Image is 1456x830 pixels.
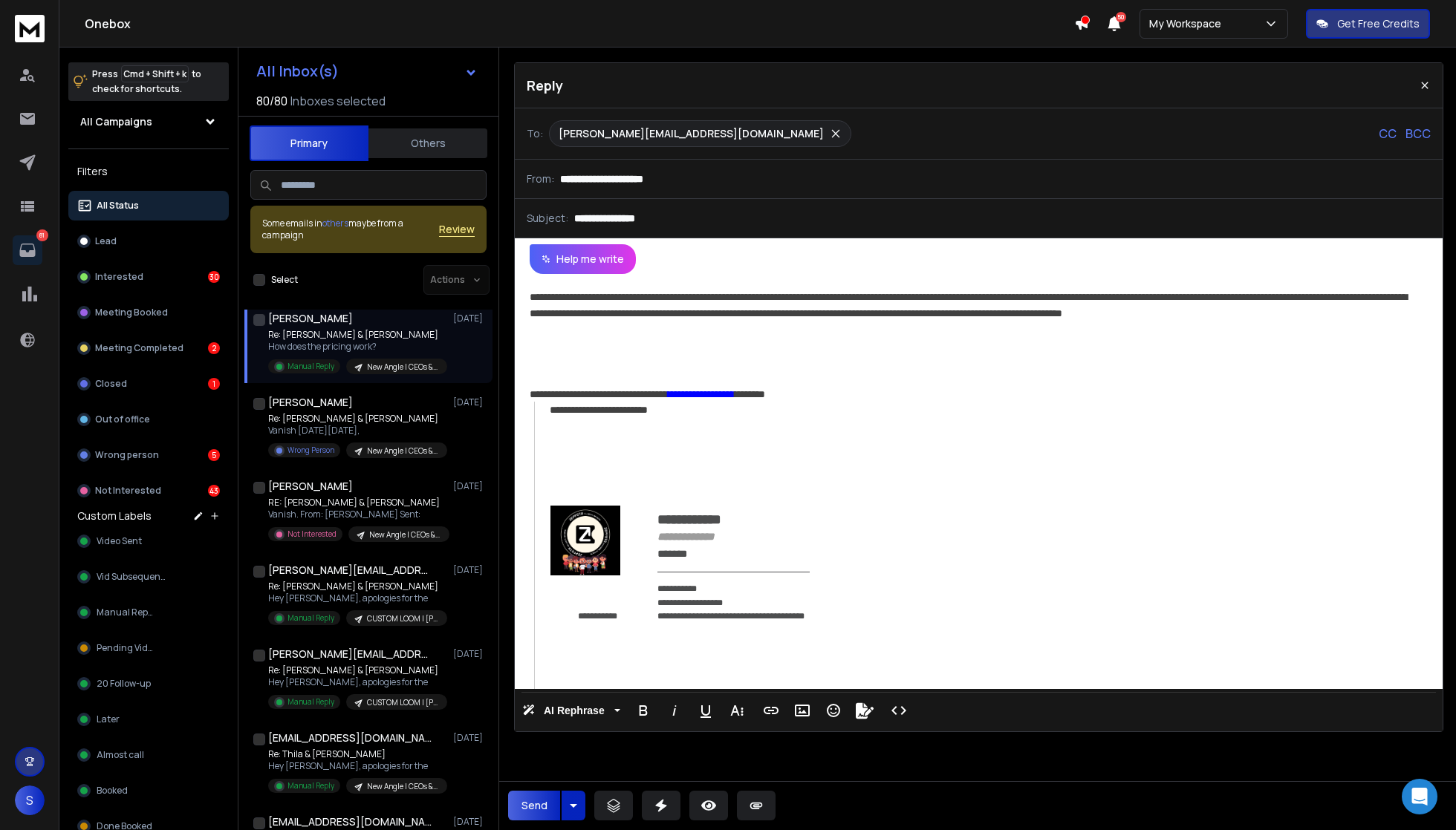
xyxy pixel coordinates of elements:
p: [DATE] [453,480,487,492]
button: S [15,785,45,815]
span: Pending Video [97,642,158,654]
p: Closed [95,378,127,390]
p: CC [1379,125,1397,143]
h1: Onebox [85,15,1074,33]
div: 2 [208,342,220,354]
p: New Angle | CEOs & Founders | [GEOGRAPHIC_DATA] [367,781,438,792]
p: Vanish. From: [PERSON_NAME] Sent: [268,509,446,520]
p: [DATE] [453,732,487,744]
button: All Campaigns [68,107,229,137]
p: Hey [PERSON_NAME], apologies for the [268,592,446,604]
p: Not Interested [95,485,161,497]
div: 1 [208,378,220,390]
button: Review [439,222,475,237]
h3: Inboxes selected [290,92,386,110]
button: Meeting Completed2 [68,333,229,363]
p: CUSTOM LOOM | [PERSON_NAME] | WHOLE WORLD [367,697,438,708]
p: Meeting Completed [95,342,183,354]
button: All Status [68,191,229,220]
h3: Filters [68,161,229,182]
button: Later [68,705,229,734]
button: Underline (⌘U) [692,696,720,725]
div: 30 [208,271,220,283]
p: [DATE] [453,396,487,408]
p: [DATE] [453,816,487,828]
button: All Inbox(s) [244,56,490,86]
button: Closed1 [68,369,229,399]
p: Wrong person [95,449,159,461]
button: Code View [885,696,913,725]
button: Video Sent [68,526,229,556]
p: Lead [95,235,117,247]
h1: [EMAIL_ADDRESS][DOMAIN_NAME] [268,731,432,745]
button: Manual Reply [68,598,229,627]
p: New Angle | CEOs & Founders | [GEOGRAPHIC_DATA] [367,362,438,373]
p: Interested [95,271,143,283]
button: Not Interested43 [68,476,229,506]
p: From: [527,171,554,186]
p: Press to check for shortcuts. [92,67,201,97]
h1: [PERSON_NAME] [268,479,353,494]
p: My Workspace [1149,16,1227,31]
h1: All Campaigns [80,114,152,129]
div: 43 [208,485,220,497]
h1: [PERSON_NAME][EMAIL_ADDRESS][DOMAIN_NAME] [268,563,432,578]
h1: All Inbox(s) [256,64,339,79]
p: All Status [97,200,139,212]
button: Lead [68,226,229,256]
h1: [PERSON_NAME] [268,311,353,326]
button: Bold (⌘B) [629,696,657,725]
p: [PERSON_NAME][EMAIL_ADDRESS][DOMAIN_NAME] [559,126,824,141]
p: Reply [527,75,563,96]
p: Re: Thila & [PERSON_NAME] [268,748,446,760]
button: Booked [68,776,229,806]
p: To: [527,126,543,141]
button: Insert Link (⌘K) [757,696,785,725]
span: Booked [97,785,128,797]
div: Open Intercom Messenger [1402,779,1437,814]
span: Manual Reply [97,607,155,618]
span: Almost call [97,749,144,761]
div: Some emails in maybe from a campaign [262,218,439,241]
a: 81 [13,235,42,265]
p: [DATE] [453,648,487,660]
span: 50 [1116,12,1126,22]
p: [DATE] [453,313,487,324]
p: Re: [PERSON_NAME] & [PERSON_NAME] [268,581,446,592]
button: Italic (⌘I) [660,696,689,725]
h3: Custom Labels [77,509,152,523]
button: Pending Video [68,633,229,663]
p: Hey [PERSON_NAME], apologies for the [268,760,446,772]
span: Video Sent [97,535,142,547]
p: Manual Reply [287,361,334,372]
button: Insert Image (⌘P) [788,696,816,725]
button: Interested30 [68,262,229,292]
span: Later [97,713,120,725]
span: Cmd + Shift + k [121,65,189,82]
p: New Angle | CEOs & Founders | [GEOGRAPHIC_DATA] [367,445,438,457]
button: Send [508,791,560,820]
img: logo [15,15,45,42]
p: Hey [PERSON_NAME], apologies for the [268,676,446,688]
h1: [EMAIL_ADDRESS][DOMAIN_NAME] [268,814,432,829]
button: Help me write [530,244,636,274]
h1: [PERSON_NAME][EMAIL_ADDRESS][DOMAIN_NAME] [268,647,432,661]
span: 80 / 80 [256,92,287,110]
button: Almost call [68,740,229,770]
p: Re: [PERSON_NAME] & [PERSON_NAME] [268,664,446,676]
span: others [322,217,348,229]
p: How does the pricing work? [268,341,446,353]
p: Manual Reply [287,780,334,791]
p: BCC [1405,125,1431,143]
span: Vid Subsequence [97,571,170,583]
h1: [PERSON_NAME] [268,395,353,410]
p: Manual Reply [287,696,334,708]
button: Wrong person5 [68,440,229,470]
p: Vanish [DATE][DATE], [268,425,446,437]
p: Subject: [527,211,568,226]
button: Primary [250,125,368,161]
button: Others [368,127,487,160]
button: Out of office [68,405,229,434]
